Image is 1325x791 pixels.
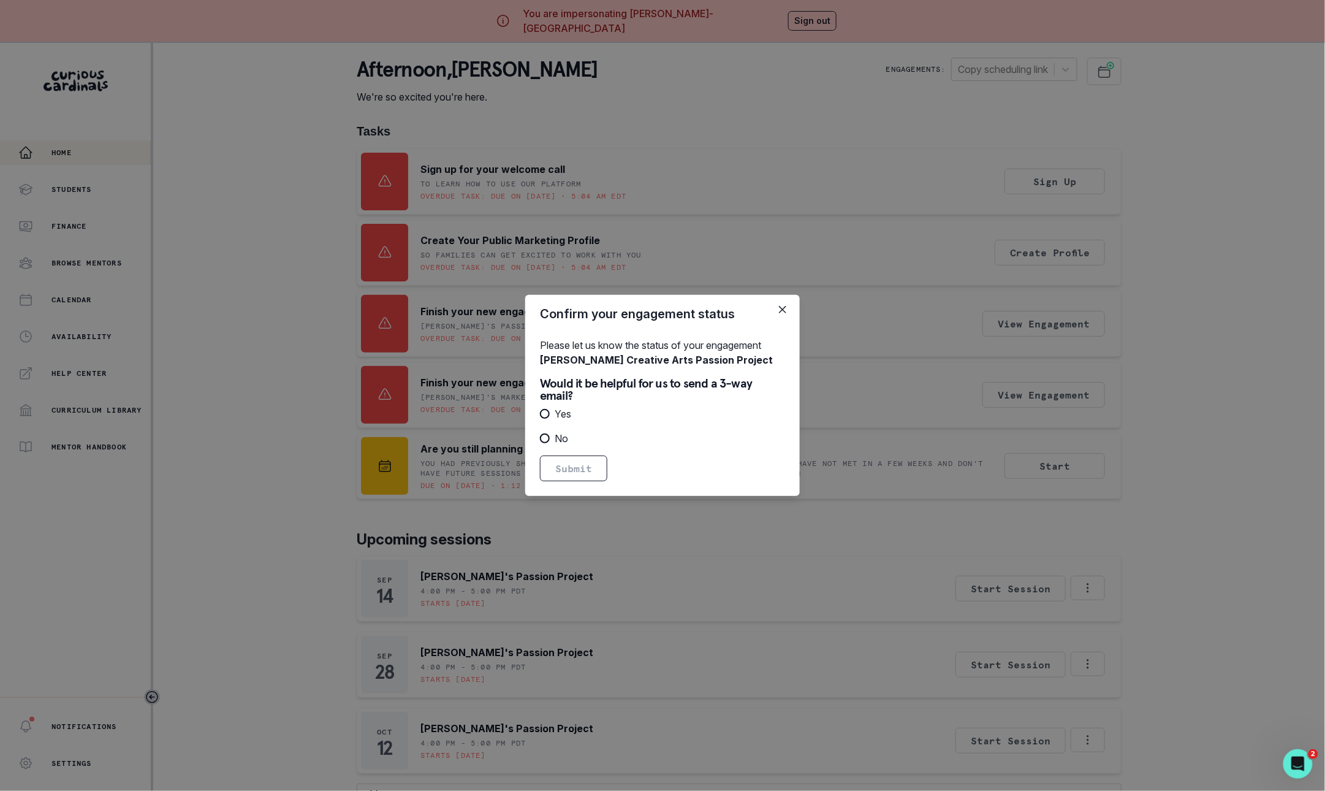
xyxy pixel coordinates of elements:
button: Close [773,300,792,319]
p: Please let us know the status of your engagement [540,338,785,367]
span: No [555,431,568,446]
button: Submit [540,456,607,481]
iframe: Intercom live chat [1283,749,1313,779]
header: Confirm your engagement status [525,295,800,333]
span: 2 [1308,749,1318,759]
p: Would it be helpful for us to send a 3-way email? [540,377,785,402]
b: [PERSON_NAME] Creative Arts Passion Project [540,354,773,366]
span: Yes [555,407,571,421]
